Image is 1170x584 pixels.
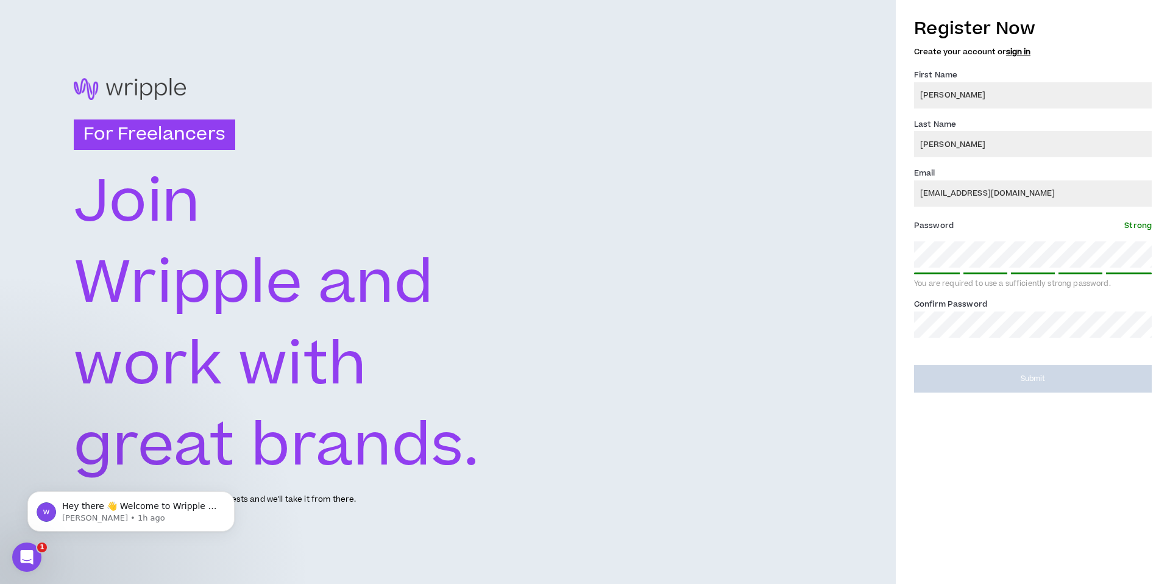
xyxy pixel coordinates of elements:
span: Strong [1124,220,1152,231]
iframe: Intercom notifications message [9,466,253,551]
label: First Name [914,65,957,85]
button: Submit [914,365,1152,393]
iframe: Intercom live chat [12,543,41,572]
label: Last Name [914,115,956,134]
text: great brands. [74,404,480,489]
span: Password [914,220,954,231]
text: Wripple and [74,241,433,326]
text: work with [74,323,367,408]
span: 1 [37,543,47,552]
text: Join [74,160,201,245]
input: Last name [914,131,1152,157]
label: Confirm Password [914,294,987,314]
label: Email [914,163,935,183]
div: You are required to use a sufficiently strong password. [914,279,1152,289]
h5: Create your account or [914,48,1152,56]
a: sign in [1006,46,1030,57]
h3: For Freelancers [74,119,235,150]
input: Enter Email [914,180,1152,207]
h3: Register Now [914,16,1152,41]
input: First name [914,82,1152,109]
